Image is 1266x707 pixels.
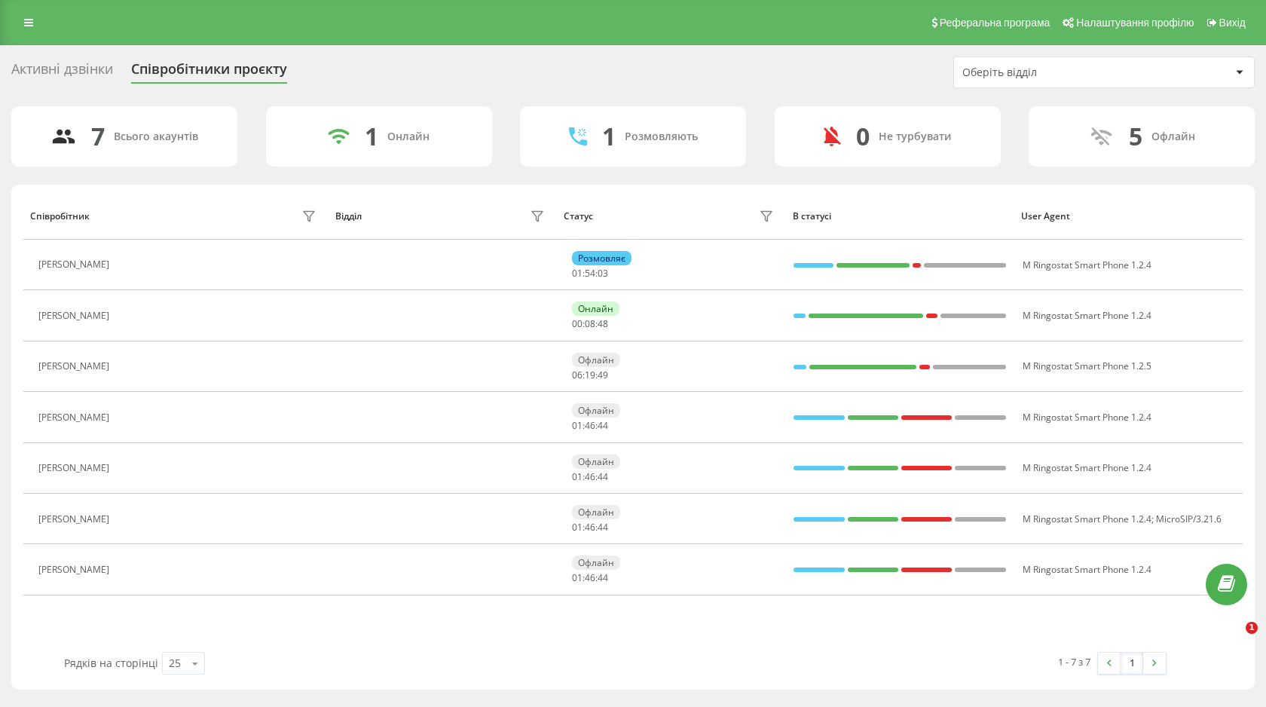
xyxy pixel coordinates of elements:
[30,211,90,222] div: Співробітник
[572,571,583,584] span: 01
[585,267,595,280] span: 54
[598,317,608,330] span: 48
[38,361,113,372] div: [PERSON_NAME]
[625,130,698,143] div: Розмовляють
[335,211,362,222] div: Відділ
[879,130,952,143] div: Не турбувати
[572,369,583,381] span: 06
[1058,654,1090,669] div: 1 - 7 з 7
[1023,563,1151,576] span: M Ringostat Smart Phone 1.2.4
[572,505,620,519] div: Офлайн
[1219,17,1246,29] span: Вихід
[572,267,583,280] span: 01
[11,61,113,84] div: Активні дзвінки
[572,454,620,469] div: Офлайн
[91,122,105,151] div: 7
[564,211,593,222] div: Статус
[572,522,608,533] div: : :
[1023,259,1151,271] span: M Ringostat Smart Phone 1.2.4
[1021,211,1236,222] div: User Agent
[598,369,608,381] span: 49
[365,122,378,151] div: 1
[1023,360,1151,372] span: M Ringostat Smart Phone 1.2.5
[1156,513,1222,525] span: MicroSIP/3.21.6
[585,521,595,534] span: 46
[38,412,113,423] div: [PERSON_NAME]
[1023,461,1151,474] span: M Ringostat Smart Phone 1.2.4
[962,66,1142,79] div: Оберіть відділ
[1023,513,1151,525] span: M Ringostat Smart Phone 1.2.4
[169,656,181,671] div: 25
[572,521,583,534] span: 01
[793,211,1008,222] div: В статусі
[598,470,608,483] span: 44
[1246,622,1258,634] span: 1
[572,317,583,330] span: 00
[585,419,595,432] span: 46
[1023,309,1151,322] span: M Ringostat Smart Phone 1.2.4
[572,419,583,432] span: 01
[38,514,113,525] div: [PERSON_NAME]
[1129,122,1142,151] div: 5
[1215,622,1251,658] iframe: Intercom live chat
[572,319,608,329] div: : :
[572,555,620,570] div: Офлайн
[387,130,430,143] div: Онлайн
[572,470,583,483] span: 01
[38,259,113,270] div: [PERSON_NAME]
[856,122,870,151] div: 0
[572,251,631,265] div: Розмовляє
[114,130,198,143] div: Всього акаунтів
[598,419,608,432] span: 44
[572,268,608,279] div: : :
[602,122,616,151] div: 1
[64,656,158,670] span: Рядків на сторінці
[1151,130,1195,143] div: Офлайн
[572,403,620,418] div: Офлайн
[598,267,608,280] span: 03
[585,317,595,330] span: 08
[1076,17,1194,29] span: Налаштування профілю
[585,369,595,381] span: 19
[598,571,608,584] span: 44
[572,370,608,381] div: : :
[572,472,608,482] div: : :
[585,470,595,483] span: 46
[38,311,113,321] div: [PERSON_NAME]
[572,573,608,583] div: : :
[131,61,287,84] div: Співробітники проєкту
[38,463,113,473] div: [PERSON_NAME]
[598,521,608,534] span: 44
[572,353,620,367] div: Офлайн
[1121,653,1143,674] a: 1
[585,571,595,584] span: 46
[572,301,619,316] div: Онлайн
[1023,411,1151,424] span: M Ringostat Smart Phone 1.2.4
[940,17,1050,29] span: Реферальна програма
[572,421,608,431] div: : :
[38,565,113,575] div: [PERSON_NAME]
